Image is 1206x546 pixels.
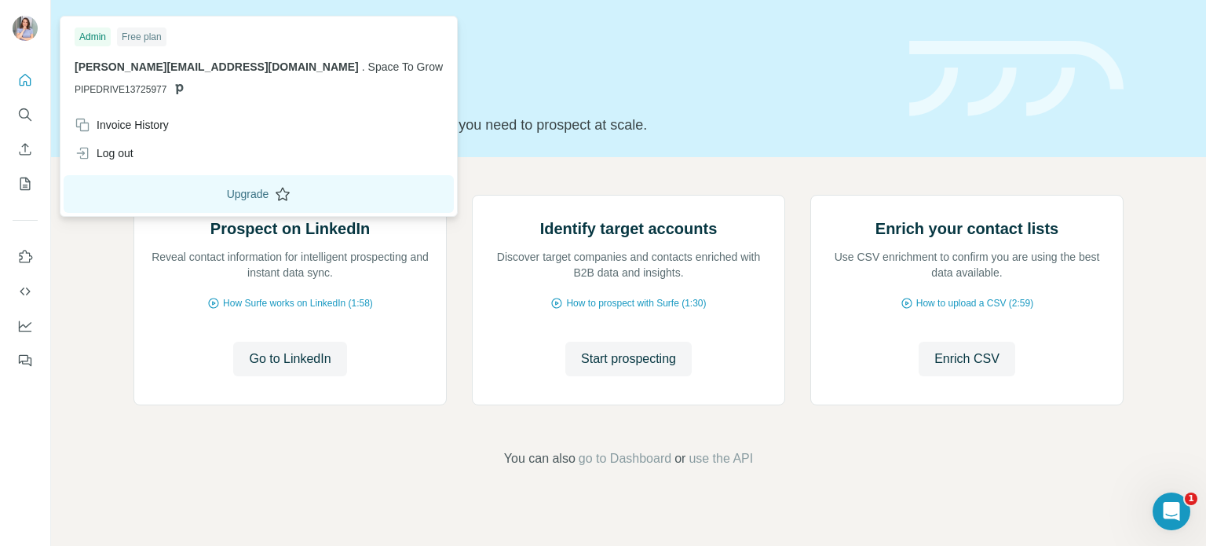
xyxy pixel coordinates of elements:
[133,29,890,45] div: Quick start
[674,449,685,468] span: or
[64,175,454,213] button: Upgrade
[75,117,169,133] div: Invoice History
[133,114,890,136] p: Pick your starting point and we’ll provide everything you need to prospect at scale.
[13,170,38,198] button: My lists
[233,342,346,376] button: Go to LinkedIn
[150,249,430,280] p: Reveal contact information for intelligent prospecting and instant data sync.
[13,243,38,271] button: Use Surfe on LinkedIn
[13,277,38,306] button: Use Surfe API
[75,60,359,73] span: [PERSON_NAME][EMAIL_ADDRESS][DOMAIN_NAME]
[75,82,166,97] span: PIPEDRIVE13725977
[223,296,373,310] span: How Surfe works on LinkedIn (1:58)
[827,249,1107,280] p: Use CSV enrichment to confirm you are using the best data available.
[133,73,890,104] h1: Let’s prospect together
[249,350,331,368] span: Go to LinkedIn
[565,342,692,376] button: Start prospecting
[13,346,38,375] button: Feedback
[210,218,370,240] h2: Prospect on LinkedIn
[1153,493,1190,530] iframe: Intercom live chat
[1185,493,1197,505] span: 1
[13,16,38,41] img: Avatar
[13,101,38,129] button: Search
[875,218,1058,240] h2: Enrich your contact lists
[579,449,671,468] button: go to Dashboard
[117,27,166,46] div: Free plan
[504,449,576,468] span: You can also
[916,296,1033,310] span: How to upload a CSV (2:59)
[13,312,38,340] button: Dashboard
[362,60,365,73] span: .
[566,296,706,310] span: How to prospect with Surfe (1:30)
[689,449,753,468] button: use the API
[919,342,1015,376] button: Enrich CSV
[934,350,1000,368] span: Enrich CSV
[581,350,676,368] span: Start prospecting
[75,145,133,161] div: Log out
[75,27,111,46] div: Admin
[13,66,38,94] button: Quick start
[909,41,1124,117] img: banner
[488,249,769,280] p: Discover target companies and contacts enriched with B2B data and insights.
[13,135,38,163] button: Enrich CSV
[540,218,718,240] h2: Identify target accounts
[368,60,443,73] span: Space To Grow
